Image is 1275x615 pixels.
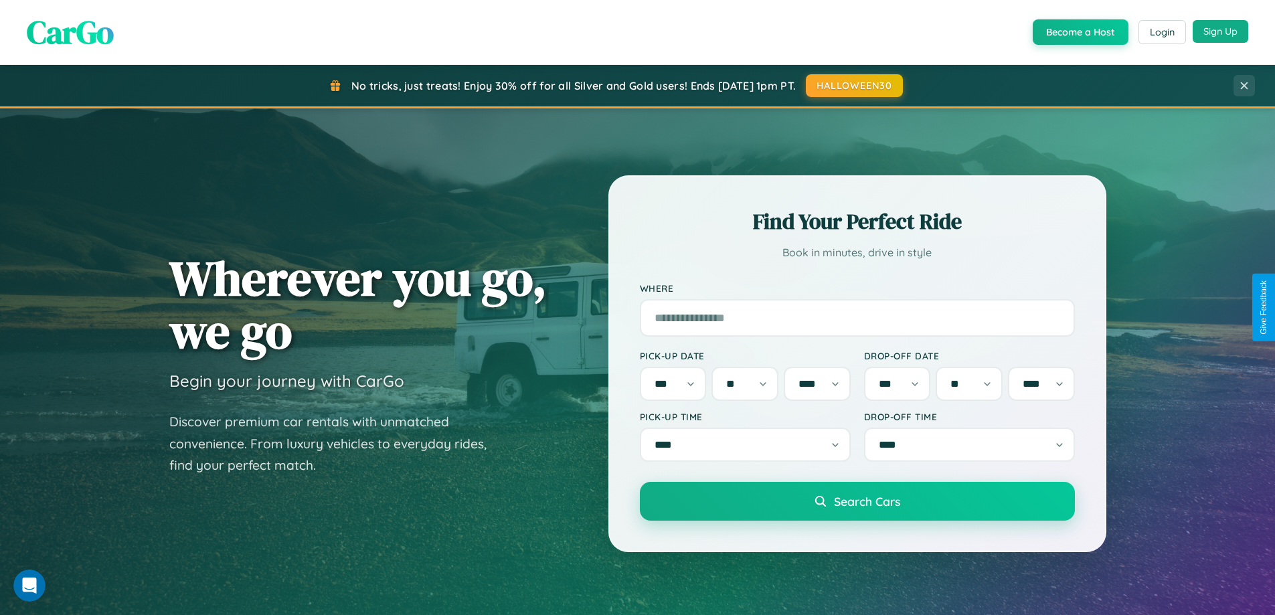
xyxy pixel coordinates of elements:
p: Book in minutes, drive in style [640,243,1075,262]
h3: Begin your journey with CarGo [169,371,404,391]
h2: Find Your Perfect Ride [640,207,1075,236]
label: Where [640,282,1075,294]
h1: Wherever you go, we go [169,252,547,357]
div: Give Feedback [1259,280,1268,335]
iframe: Intercom live chat [13,569,46,602]
label: Drop-off Time [864,411,1075,422]
button: Become a Host [1033,19,1128,45]
span: CarGo [27,10,114,54]
button: Login [1138,20,1186,44]
label: Pick-up Date [640,350,851,361]
p: Discover premium car rentals with unmatched convenience. From luxury vehicles to everyday rides, ... [169,411,504,476]
button: Sign Up [1193,20,1248,43]
label: Drop-off Date [864,350,1075,361]
span: Search Cars [834,494,900,509]
button: Search Cars [640,482,1075,521]
label: Pick-up Time [640,411,851,422]
button: HALLOWEEN30 [806,74,903,97]
span: No tricks, just treats! Enjoy 30% off for all Silver and Gold users! Ends [DATE] 1pm PT. [351,79,796,92]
